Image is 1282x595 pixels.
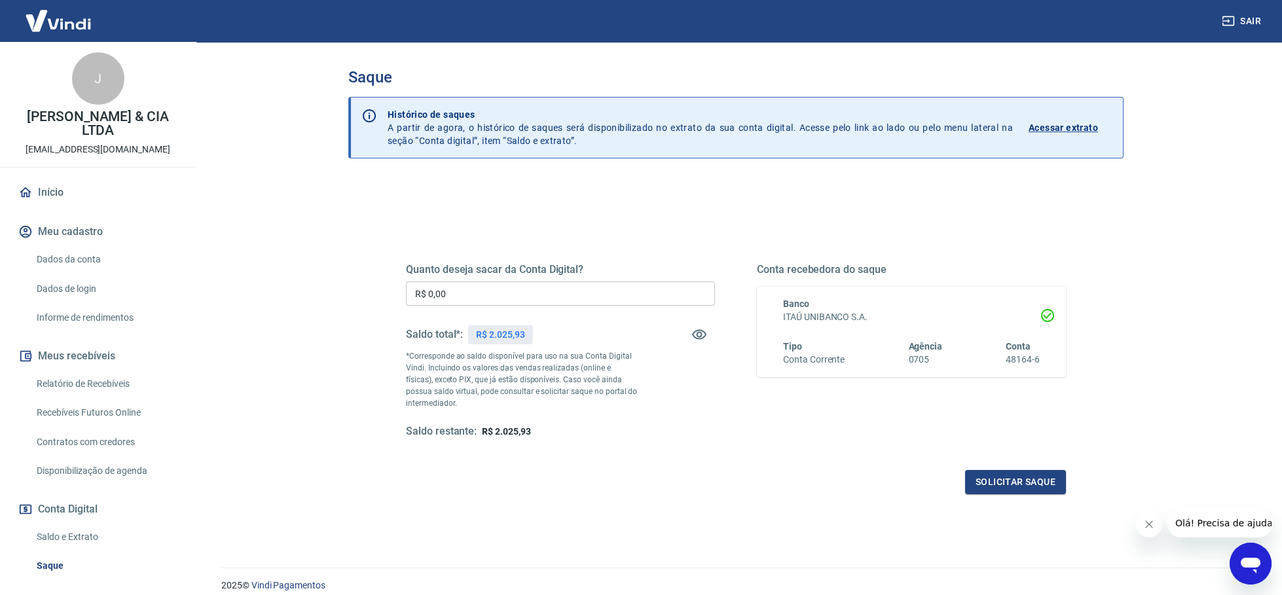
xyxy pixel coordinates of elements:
[406,425,477,439] h5: Saldo restante:
[909,341,943,352] span: Agência
[251,580,325,590] a: Vindi Pagamentos
[8,9,110,20] span: Olá! Precisa de ajuda?
[31,552,180,579] a: Saque
[406,263,715,276] h5: Quanto deseja sacar da Conta Digital?
[757,263,1066,276] h5: Conta recebedora do saque
[783,310,1040,324] h6: ITAÚ UNIBANCO S.A.
[783,298,809,309] span: Banco
[1167,509,1272,537] iframe: Mensagem da empresa
[16,217,180,246] button: Meu cadastro
[783,353,845,367] h6: Conta Corrente
[31,429,180,456] a: Contratos com credores
[482,426,530,437] span: R$ 2.025,93
[31,304,180,331] a: Informe de rendimentos
[406,328,463,341] h5: Saldo total*:
[388,108,1013,121] p: Histórico de saques
[16,342,180,370] button: Meus recebíveis
[31,458,180,484] a: Disponibilização de agenda
[72,52,124,105] div: J
[388,108,1013,147] p: A partir de agora, o histórico de saques será disponibilizado no extrato da sua conta digital. Ac...
[31,276,180,302] a: Dados de login
[965,470,1066,494] button: Solicitar saque
[31,399,180,426] a: Recebíveis Futuros Online
[26,143,170,156] p: [EMAIL_ADDRESS][DOMAIN_NAME]
[348,68,1124,86] h3: Saque
[476,328,524,342] p: R$ 2.025,93
[406,350,638,409] p: *Corresponde ao saldo disponível para uso na sua Conta Digital Vindi. Incluindo os valores das ve...
[31,246,180,273] a: Dados da conta
[1006,353,1040,367] h6: 48164-6
[221,579,1251,592] p: 2025 ©
[10,110,185,137] p: [PERSON_NAME] & CIA LTDA
[783,341,802,352] span: Tipo
[31,370,180,397] a: Relatório de Recebíveis
[31,524,180,550] a: Saldo e Extrato
[1136,511,1162,537] iframe: Fechar mensagem
[16,178,180,207] a: Início
[16,495,180,524] button: Conta Digital
[1029,108,1112,147] a: Acessar extrato
[1230,543,1272,585] iframe: Botão para abrir a janela de mensagens
[1029,121,1098,134] p: Acessar extrato
[1219,9,1266,33] button: Sair
[909,353,943,367] h6: 0705
[16,1,101,41] img: Vindi
[1006,341,1031,352] span: Conta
